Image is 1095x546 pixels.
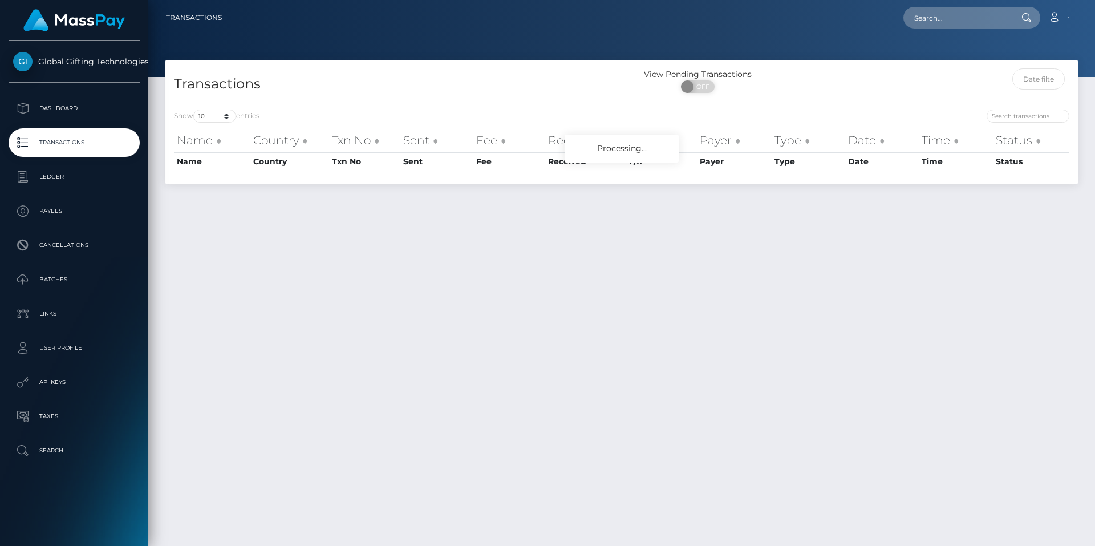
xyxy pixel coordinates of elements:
th: Received [545,152,626,171]
h4: Transactions [174,74,613,94]
div: Processing... [565,135,679,163]
a: User Profile [9,334,140,362]
p: Batches [13,271,135,288]
p: Search [13,442,135,459]
a: Ledger [9,163,140,191]
p: Transactions [13,134,135,151]
p: Payees [13,203,135,220]
p: Cancellations [13,237,135,254]
th: Status [993,152,1069,171]
th: Country [250,129,330,152]
th: Date [845,152,919,171]
th: Payer [697,152,772,171]
th: Fee [473,129,545,152]
th: Date [845,129,919,152]
select: Showentries [193,110,236,123]
p: Ledger [13,168,135,185]
p: Taxes [13,408,135,425]
th: Payer [697,129,772,152]
th: Type [772,129,845,152]
th: Status [993,129,1069,152]
a: Cancellations [9,231,140,260]
a: Dashboard [9,94,140,123]
span: Global Gifting Technologies Inc [9,56,140,67]
label: Show entries [174,110,259,123]
th: Type [772,152,845,171]
th: Txn No [329,152,400,171]
input: Search transactions [987,110,1069,123]
th: Time [919,129,993,152]
th: Fee [473,152,545,171]
th: Txn No [329,129,400,152]
a: Payees [9,197,140,225]
a: Taxes [9,402,140,431]
p: API Keys [13,374,135,391]
th: Name [174,129,250,152]
th: F/X [626,129,697,152]
a: API Keys [9,368,140,397]
th: Name [174,152,250,171]
th: Country [250,152,330,171]
img: MassPay Logo [23,9,125,31]
span: OFF [687,80,716,93]
a: Batches [9,265,140,294]
th: Sent [400,129,473,152]
a: Links [9,300,140,328]
a: Transactions [9,128,140,157]
p: Dashboard [13,100,135,117]
input: Date filter [1012,68,1065,90]
th: Received [545,129,626,152]
input: Search... [903,7,1011,29]
a: Search [9,436,140,465]
img: Global Gifting Technologies Inc [13,52,33,71]
th: Time [919,152,993,171]
a: Transactions [166,6,222,30]
div: View Pending Transactions [622,68,774,80]
th: Sent [400,152,473,171]
p: Links [13,305,135,322]
p: User Profile [13,339,135,357]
